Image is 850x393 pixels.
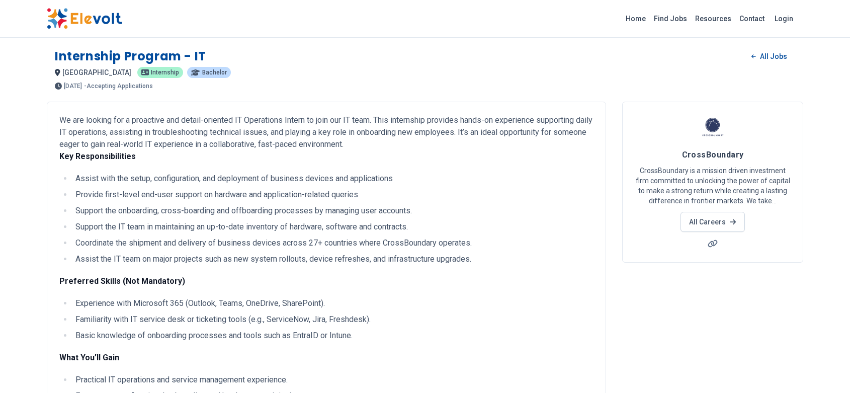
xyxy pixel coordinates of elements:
span: [DATE] [64,83,82,89]
a: All Jobs [743,49,795,64]
a: All Careers [681,212,744,232]
span: [GEOGRAPHIC_DATA] [62,68,131,76]
img: CrossBoundary [700,114,725,139]
li: Support the onboarding, cross-boarding and offboarding processes by managing user accounts. [72,205,593,217]
li: Support the IT team in maintaining an up-to-date inventory of hardware, software and contracts. [72,221,593,233]
li: Practical IT operations and service management experience. [72,374,593,386]
a: Contact [735,11,769,27]
a: Home [622,11,650,27]
p: CrossBoundary is a mission driven investment firm committed to unlocking the power of capital to ... [635,166,791,206]
p: - Accepting Applications [84,83,153,89]
a: Resources [691,11,735,27]
li: Basic knowledge of onboarding processes and tools such as EntraID or Intune. [72,330,593,342]
span: Bachelor [202,69,227,75]
strong: What You’ll Gain [59,353,119,362]
p: We are looking for a proactive and detail-oriented IT Operations Intern to join our IT team. This... [59,114,593,163]
h1: Internship Program - IT [55,48,206,64]
span: internship [151,69,179,75]
li: Familiarity with IT service desk or ticketing tools (e.g., ServiceNow, Jira, Freshdesk). [72,313,593,326]
strong: Preferred Skills (Not Mandatory) [59,276,185,286]
li: Assist the IT team on major projects such as new system rollouts, device refreshes, and infrastru... [72,253,593,265]
li: Assist with the setup, configuration, and deployment of business devices and applications [72,173,593,185]
img: Elevolt [47,8,122,29]
li: Experience with Microsoft 365 (Outlook, Teams, OneDrive, SharePoint). [72,297,593,309]
li: Provide first-level end-user support on hardware and application-related queries [72,189,593,201]
li: Coordinate the shipment and delivery of business devices across 27+ countries where CrossBoundary... [72,237,593,249]
span: CrossBoundary [682,150,744,160]
a: Find Jobs [650,11,691,27]
a: Login [769,9,799,29]
strong: Key Responsibilities [59,151,136,161]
